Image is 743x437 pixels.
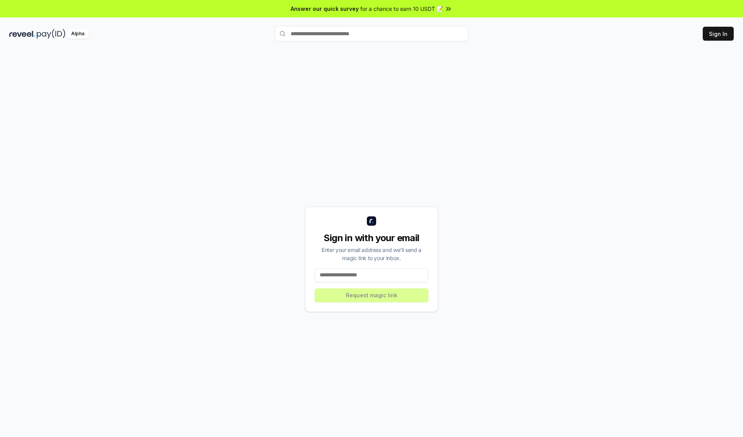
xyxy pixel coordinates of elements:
div: Enter your email address and we’ll send a magic link to your inbox. [315,246,428,262]
img: logo_small [367,216,376,226]
img: reveel_dark [9,29,35,39]
div: Alpha [67,29,89,39]
img: pay_id [37,29,65,39]
span: for a chance to earn 10 USDT 📝 [360,5,443,13]
button: Sign In [703,27,734,41]
div: Sign in with your email [315,232,428,244]
span: Answer our quick survey [291,5,359,13]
